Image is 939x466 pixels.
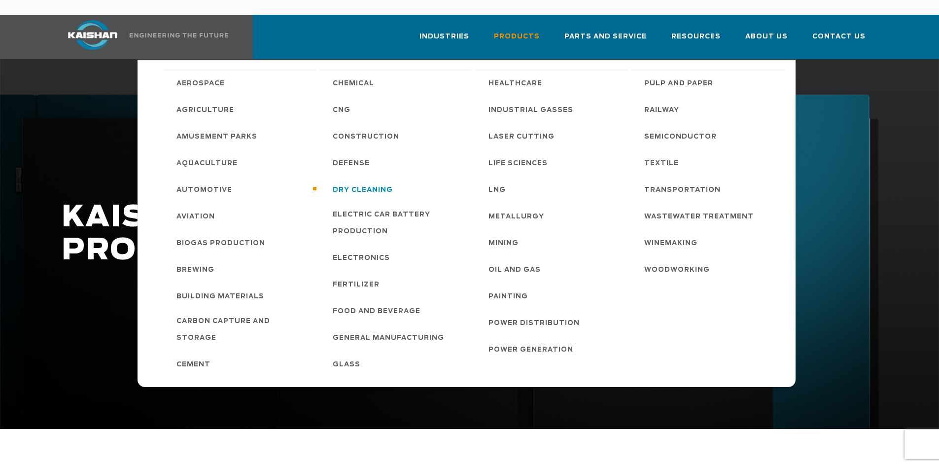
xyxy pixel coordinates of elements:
[333,250,390,267] span: Electronics
[479,336,628,362] a: Power Generation
[644,235,697,252] span: Winemaking
[176,313,307,347] span: Carbon Capture and Storage
[323,123,473,149] a: Construction
[634,96,784,123] a: Railway
[419,31,469,42] span: Industries
[333,207,463,240] span: Electric Car Battery Production
[167,96,316,123] a: Agriculture
[176,129,257,145] span: Amusement Parks
[479,283,628,309] a: Painting
[176,102,234,119] span: Agriculture
[488,209,544,225] span: Metallurgy
[333,129,399,145] span: Construction
[644,102,679,119] span: Railway
[671,31,721,42] span: Resources
[323,70,473,96] a: Chemical
[333,277,380,293] span: Fertilizer
[167,176,316,203] a: Automotive
[130,33,228,37] img: Engineering the future
[634,70,784,96] a: Pulp and Paper
[479,203,628,229] a: Metallurgy
[488,342,573,358] span: Power Generation
[488,129,555,145] span: Laser Cutting
[56,20,130,50] img: kaishan logo
[812,31,866,42] span: Contact Us
[479,70,628,96] a: Healthcare
[167,309,316,351] a: Carbon Capture and Storage
[745,24,788,57] a: About Us
[167,149,316,176] a: Aquaculture
[644,209,754,225] span: Wastewater Treatment
[564,31,647,42] span: Parts and Service
[333,155,370,172] span: Defense
[323,297,473,324] a: Food and Beverage
[488,288,528,305] span: Painting
[488,102,573,119] span: Industrial Gasses
[56,15,230,59] a: Kaishan USA
[644,129,717,145] span: Semiconductor
[176,357,210,373] span: Cement
[634,176,784,203] a: Transportation
[333,330,444,347] span: General Manufacturing
[634,256,784,283] a: Woodworking
[494,31,540,42] span: Products
[479,96,628,123] a: Industrial Gasses
[644,155,679,172] span: Textile
[488,315,580,332] span: Power Distribution
[333,303,420,320] span: Food and Beverage
[167,256,316,283] a: Brewing
[167,283,316,309] a: Building Materials
[644,182,721,199] span: Transportation
[167,203,316,229] a: Aviation
[167,229,316,256] a: Biogas Production
[176,209,215,225] span: Aviation
[333,102,350,119] span: CNG
[323,176,473,203] a: Dry Cleaning
[176,75,225,92] span: Aerospace
[479,176,628,203] a: LNG
[488,235,519,252] span: Mining
[644,262,710,279] span: Woodworking
[479,229,628,256] a: Mining
[323,149,473,176] a: Defense
[479,149,628,176] a: Life Sciences
[176,235,265,252] span: Biogas Production
[167,70,316,96] a: Aerospace
[176,182,232,199] span: Automotive
[323,96,473,123] a: CNG
[323,351,473,377] a: Glass
[333,357,360,373] span: Glass
[176,155,238,172] span: Aquaculture
[634,229,784,256] a: Winemaking
[634,203,784,229] a: Wastewater Treatment
[176,262,214,279] span: Brewing
[167,351,316,377] a: Cement
[634,123,784,149] a: Semiconductor
[333,182,393,199] span: Dry Cleaning
[812,24,866,57] a: Contact Us
[488,75,542,92] span: Healthcare
[671,24,721,57] a: Resources
[488,182,506,199] span: LNG
[564,24,647,57] a: Parts and Service
[176,288,264,305] span: Building Materials
[745,31,788,42] span: About Us
[323,203,473,244] a: Electric Car Battery Production
[488,262,541,279] span: Oil and Gas
[419,24,469,57] a: Industries
[634,149,784,176] a: Textile
[479,256,628,283] a: Oil and Gas
[323,244,473,271] a: Electronics
[167,123,316,149] a: Amusement Parks
[323,271,473,297] a: Fertilizer
[644,75,713,92] span: Pulp and Paper
[333,75,374,92] span: Chemical
[494,24,540,57] a: Products
[479,309,628,336] a: Power Distribution
[323,324,473,351] a: General Manufacturing
[62,201,740,267] h1: KAISHAN PRODUCTS
[479,123,628,149] a: Laser Cutting
[488,155,548,172] span: Life Sciences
